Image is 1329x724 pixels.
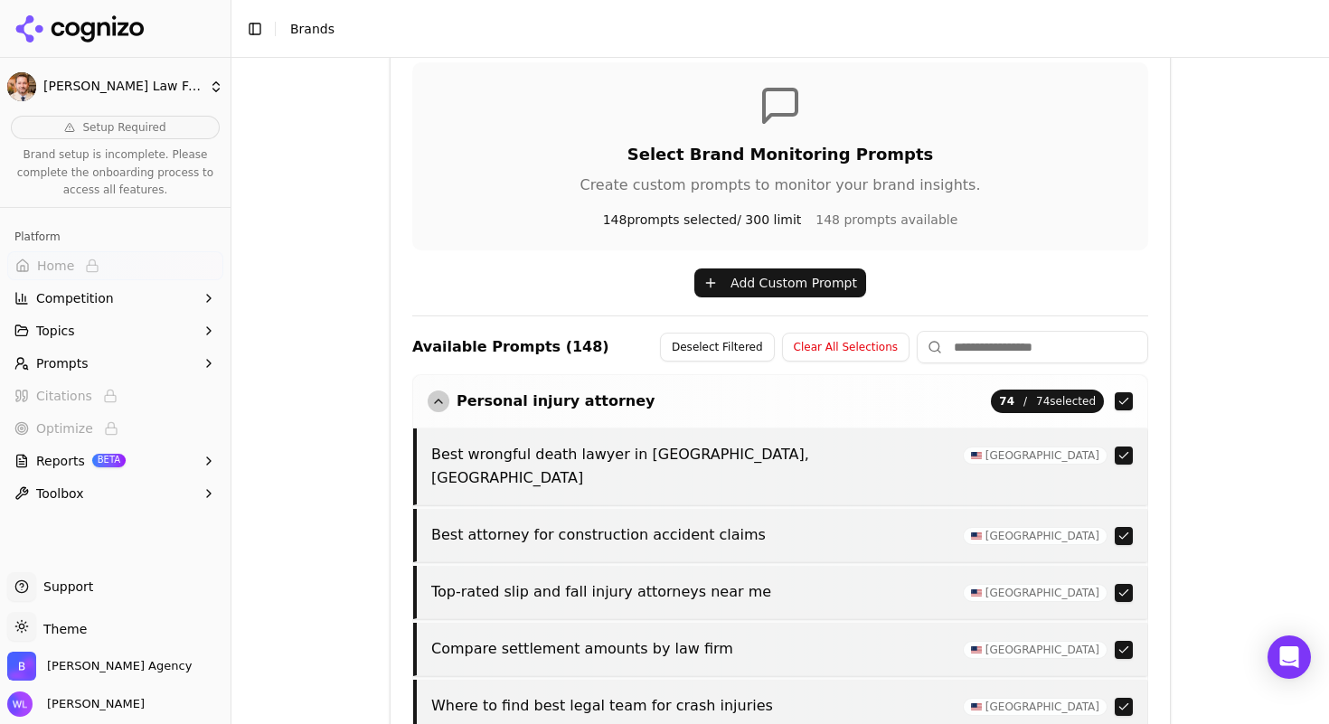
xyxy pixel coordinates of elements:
[7,349,223,378] button: Prompts
[36,387,92,405] span: Citations
[36,578,93,596] span: Support
[431,580,952,604] p: Top-rated slip and fall injury attorneys near me
[434,174,1126,196] p: Create custom prompts to monitor your brand insights.
[7,652,36,681] img: Bob Agency
[7,284,223,313] button: Competition
[7,72,36,101] img: Giddens Law Firm
[991,390,1104,413] span: 74 selected
[36,419,93,437] span: Optimize
[36,322,75,340] span: Topics
[660,333,775,362] button: Deselect Filtered
[999,394,1014,409] span: 74
[431,443,952,490] p: Best wrongful death lawyer in [GEOGRAPHIC_DATA], [GEOGRAPHIC_DATA]
[7,222,223,251] div: Platform
[1268,635,1311,679] div: Open Intercom Messenger
[963,447,1107,465] span: [GEOGRAPHIC_DATA]
[431,637,952,661] p: Compare settlement amounts by law firm
[431,694,952,718] p: Where to find best legal team for crash injuries
[7,479,223,508] button: Toolbox
[1023,394,1027,409] span: /
[290,22,335,36] span: Brands
[36,622,87,636] span: Theme
[963,698,1107,716] span: [GEOGRAPHIC_DATA]
[7,691,145,717] button: Open user button
[694,268,866,297] button: Add Custom Prompt
[971,452,982,459] img: US
[82,120,165,135] span: Setup Required
[36,289,114,307] span: Competition
[43,79,202,95] span: [PERSON_NAME] Law Firm
[963,584,1107,602] span: [GEOGRAPHIC_DATA]
[36,354,89,372] span: Prompts
[7,447,223,475] button: ReportsBETA
[36,484,84,503] span: Toolbox
[290,20,1278,38] nav: breadcrumb
[971,532,982,540] img: US
[782,333,910,362] button: Clear All Selections
[7,316,223,345] button: Topics
[963,641,1107,659] span: [GEOGRAPHIC_DATA]
[7,652,192,681] button: Open organization switcher
[971,646,982,653] img: US
[412,336,609,358] h4: Available Prompts ( 148 )
[37,257,74,275] span: Home
[971,589,982,597] img: US
[11,146,220,200] p: Brand setup is incomplete. Please complete the onboarding process to access all features.
[971,703,982,710] img: US
[36,452,85,470] span: Reports
[47,658,192,674] span: Bob Agency
[434,142,1126,167] h3: Select Brand Monitoring Prompts
[428,390,655,412] button: Personal injury attorney
[40,696,145,712] span: [PERSON_NAME]
[815,211,957,229] span: 148 prompts available
[963,527,1107,545] span: [GEOGRAPHIC_DATA]
[7,691,33,717] img: Wendy Lindars
[92,454,126,466] span: BETA
[431,523,952,547] p: Best attorney for construction accident claims
[603,211,802,229] span: 148 prompts selected / 300 limit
